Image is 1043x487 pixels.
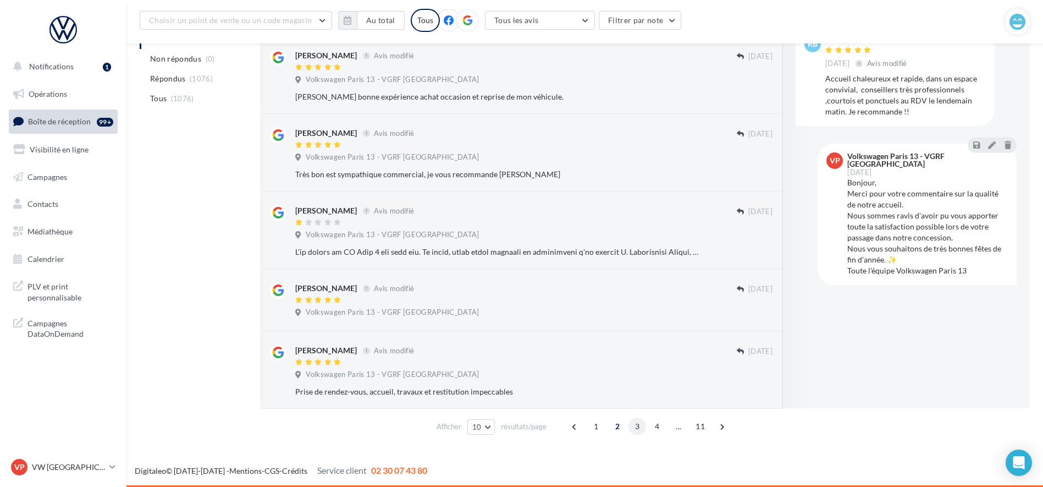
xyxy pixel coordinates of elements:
[830,155,840,166] span: VP
[27,316,113,340] span: Campagnes DataOnDemand
[599,11,682,30] button: Filtrer par note
[7,138,120,161] a: Visibilité en ligne
[7,193,120,216] a: Contacts
[7,55,115,78] button: Notifications 1
[847,177,1008,276] div: Bonjour, Merci pour votre commentaire sur la qualité de notre accueil. Nous sommes ravis d'avoir ...
[374,346,414,355] span: Avis modifié
[7,248,120,271] a: Calendrier
[150,73,186,84] span: Répondus
[748,52,772,62] span: [DATE]
[7,220,120,243] a: Médiathèque
[609,418,626,435] span: 2
[472,423,482,431] span: 10
[7,311,120,344] a: Campagnes DataOnDemand
[295,283,357,294] div: [PERSON_NAME]
[748,129,772,139] span: [DATE]
[467,419,495,435] button: 10
[628,418,646,435] span: 3
[295,169,701,180] div: Très bon est sympathique commercial, je vous recommande [PERSON_NAME]
[357,11,405,30] button: Au total
[7,275,120,307] a: PLV et print personnalisable
[295,345,357,356] div: [PERSON_NAME]
[295,386,701,397] div: Prise de rendez-vous, accueil, travaux et restitution impeccables
[150,93,167,104] span: Tous
[825,59,849,69] span: [DATE]
[97,118,113,127] div: 99+
[135,466,427,475] span: © [DATE]-[DATE] - - -
[27,279,113,303] span: PLV et print personnalisable
[847,152,1006,168] div: Volkswagen Paris 13 - VGRF [GEOGRAPHIC_DATA]
[306,370,479,380] span: Volkswagen Paris 13 - VGRF [GEOGRAPHIC_DATA]
[371,465,427,475] span: 02 30 07 43 80
[748,284,772,294] span: [DATE]
[295,247,701,258] div: L'ip dolors am CO Adip 4 eli sedd eiu. Te incid, utlab etdol magnaali en adminimveni q'no exercit...
[867,59,907,68] span: Avis modifié
[229,466,262,475] a: Mentions
[374,51,414,60] span: Avis modifié
[648,418,666,435] span: 4
[190,74,213,83] span: (1076)
[317,465,367,475] span: Service client
[27,172,67,181] span: Campagnes
[140,11,332,30] button: Choisir un point de vente ou un code magasin
[374,129,414,138] span: Avis modifié
[847,169,871,176] span: [DATE]
[32,462,105,473] p: VW [GEOGRAPHIC_DATA] 13
[171,94,194,103] span: (1076)
[27,199,58,209] span: Contacts
[748,207,772,217] span: [DATE]
[306,230,479,240] span: Volkswagen Paris 13 - VGRF [GEOGRAPHIC_DATA]
[825,36,909,43] div: rose bouquet
[103,63,111,72] div: 1
[338,11,405,30] button: Au total
[150,53,201,64] span: Non répondus
[295,50,357,61] div: [PERSON_NAME]
[27,254,64,264] span: Calendrier
[135,466,166,475] a: Digitaleo
[206,54,215,63] span: (0)
[825,73,986,117] div: Accueil chaleureux et rapide, dans un espace convivial, conseillers très professionnels ,courtois...
[485,11,595,30] button: Tous les avis
[14,462,25,473] span: VP
[27,227,73,236] span: Médiathèque
[437,422,461,432] span: Afficher
[494,15,539,25] span: Tous les avis
[264,466,279,475] a: CGS
[587,418,605,435] span: 1
[808,39,818,50] span: rb
[29,62,74,71] span: Notifications
[306,152,479,162] span: Volkswagen Paris 13 - VGRF [GEOGRAPHIC_DATA]
[295,205,357,216] div: [PERSON_NAME]
[748,347,772,357] span: [DATE]
[30,145,89,154] span: Visibilité en ligne
[295,91,701,102] div: [PERSON_NAME] bonne expérience achat occasion et reprise de mon véhicule.
[9,457,118,478] a: VP VW [GEOGRAPHIC_DATA] 13
[374,206,414,215] span: Avis modifié
[306,308,479,318] span: Volkswagen Paris 13 - VGRF [GEOGRAPHIC_DATA]
[7,110,120,133] a: Boîte de réception99+
[149,15,312,25] span: Choisir un point de vente ou un code magasin
[28,117,91,126] span: Boîte de réception
[7,83,120,106] a: Opérations
[1006,450,1032,476] div: Open Intercom Messenger
[282,466,307,475] a: Crédits
[374,284,414,293] span: Avis modifié
[670,418,687,435] span: ...
[306,75,479,85] span: Volkswagen Paris 13 - VGRF [GEOGRAPHIC_DATA]
[295,128,357,139] div: [PERSON_NAME]
[691,418,709,435] span: 11
[7,166,120,189] a: Campagnes
[29,89,67,99] span: Opérations
[411,9,440,32] div: Tous
[501,422,547,432] span: résultats/page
